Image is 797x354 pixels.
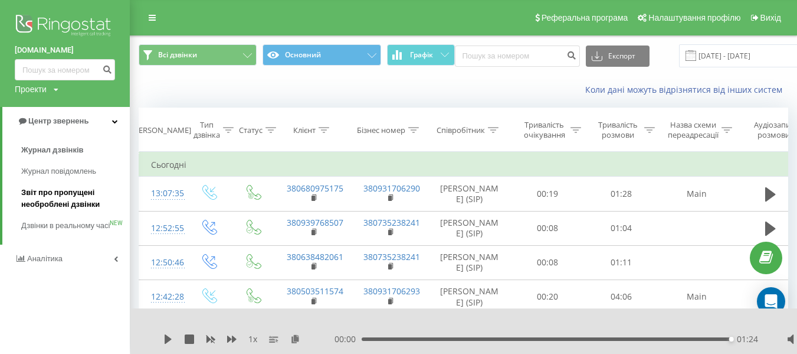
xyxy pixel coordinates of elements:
div: Проекти [15,83,47,95]
a: Дзвінки в реальному часіNEW [21,215,130,236]
td: 00:20 [511,280,585,314]
div: Тривалість розмови [595,120,641,140]
td: 04:06 [585,280,658,314]
td: [PERSON_NAME] (SIP) [428,177,511,211]
div: Співробітник [437,125,485,135]
div: Accessibility label [729,337,734,342]
span: Журнал дзвінків [21,144,84,156]
div: 13:07:35 [151,182,175,205]
a: Журнал дзвінків [21,139,130,161]
span: Журнал повідомлень [21,165,96,177]
a: 380638482061 [287,251,343,262]
div: 12:52:55 [151,217,175,240]
span: Аналiтика [27,254,63,263]
td: [PERSON_NAME] (SIP) [428,280,511,314]
span: Налаштування профілю [648,13,740,22]
td: 00:08 [511,211,585,245]
a: 380931706290 [363,183,420,194]
td: Main [658,280,735,314]
a: Коли дані можуть відрізнятися вiд інших систем [585,84,788,95]
button: Графік [387,44,455,66]
td: 01:04 [585,211,658,245]
td: [PERSON_NAME] (SIP) [428,211,511,245]
div: 12:42:28 [151,285,175,308]
button: Основний [263,44,381,66]
span: Звіт про пропущені необроблені дзвінки [21,187,124,210]
a: 380735238241 [363,217,420,228]
div: Open Intercom Messenger [757,287,785,316]
a: [DOMAIN_NAME] [15,44,115,56]
div: Тип дзвінка [193,120,220,140]
span: Вихід [760,13,781,22]
span: Графік [410,51,433,59]
a: 380680975175 [287,183,343,194]
td: Main [658,177,735,211]
button: Всі дзвінки [139,44,257,66]
div: Бізнес номер [357,125,405,135]
div: Клієнт [293,125,316,135]
div: Назва схеми переадресації [668,120,719,140]
a: 380503511574 [287,285,343,297]
div: Статус [239,125,263,135]
a: 380735238241 [363,251,420,262]
input: Пошук за номером [455,46,580,67]
div: Тривалість очікування [521,120,568,140]
button: Експорт [586,46,650,67]
img: Ringostat logo [15,12,115,41]
span: Центр звернень [28,116,88,125]
td: 00:19 [511,177,585,211]
span: Всі дзвінки [158,50,197,60]
td: 00:08 [511,245,585,280]
a: Журнал повідомлень [21,161,130,182]
span: 1 x [248,333,257,345]
span: Реферальна програма [542,13,628,22]
a: Центр звернень [2,107,130,135]
td: 01:28 [585,177,658,211]
span: 00:00 [334,333,362,345]
a: 380939768507 [287,217,343,228]
a: 380931706293 [363,285,420,297]
input: Пошук за номером [15,59,115,80]
a: Звіт про пропущені необроблені дзвінки [21,182,130,215]
div: 12:50:46 [151,251,175,274]
td: 01:11 [585,245,658,280]
span: Дзвінки в реальному часі [21,220,110,232]
div: [PERSON_NAME] [132,125,191,135]
td: [PERSON_NAME] (SIP) [428,245,511,280]
span: 01:24 [737,333,758,345]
